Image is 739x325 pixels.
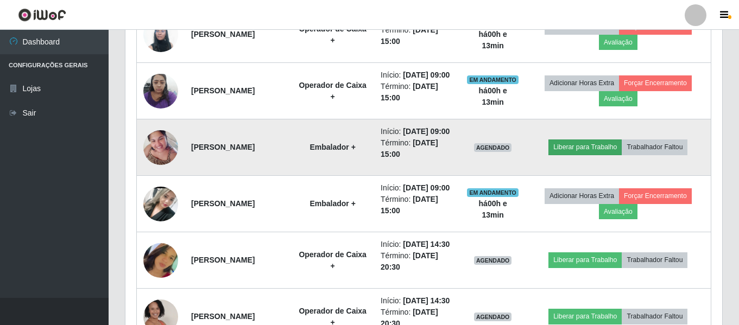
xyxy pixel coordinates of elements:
[191,30,255,39] strong: [PERSON_NAME]
[381,295,453,307] li: Início:
[191,256,255,264] strong: [PERSON_NAME]
[381,137,453,160] li: Término:
[299,24,367,44] strong: Operador de Caixa +
[191,199,255,208] strong: [PERSON_NAME]
[619,188,692,203] button: Forçar Encerramento
[479,199,507,219] strong: há 00 h e 13 min
[474,313,512,321] span: AGENDADO
[467,188,519,197] span: EM ANDAMENTO
[310,143,355,151] strong: Embalador +
[381,126,453,137] li: Início:
[191,312,255,321] strong: [PERSON_NAME]
[143,68,178,114] img: 1735958681545.jpeg
[619,75,692,91] button: Forçar Encerramento
[381,81,453,104] li: Término:
[474,143,512,152] span: AGENDADO
[299,250,367,270] strong: Operador de Caixa +
[381,239,453,250] li: Início:
[191,143,255,151] strong: [PERSON_NAME]
[474,256,512,265] span: AGENDADO
[545,188,619,203] button: Adicionar Horas Extra
[143,165,178,242] img: 1755712424414.jpeg
[403,183,450,192] time: [DATE] 09:00
[545,75,619,91] button: Adicionar Horas Extra
[467,75,519,84] span: EM ANDAMENTO
[548,309,622,324] button: Liberar para Trabalho
[381,250,453,273] li: Término:
[599,35,637,50] button: Avaliação
[18,8,66,22] img: CoreUI Logo
[622,309,687,324] button: Trabalhador Faltou
[622,252,687,267] button: Trabalhador Faltou
[622,139,687,155] button: Trabalhador Faltou
[310,199,355,208] strong: Embalador +
[599,91,637,106] button: Avaliação
[299,81,367,101] strong: Operador de Caixa +
[191,86,255,95] strong: [PERSON_NAME]
[599,204,637,219] button: Avaliação
[403,71,450,79] time: [DATE] 09:00
[381,24,453,47] li: Término:
[403,127,450,136] time: [DATE] 09:00
[381,69,453,81] li: Início:
[381,182,453,194] li: Início:
[403,240,450,248] time: [DATE] 14:30
[143,230,178,291] img: 1680605937506.jpeg
[548,252,622,267] button: Liberar para Trabalho
[143,11,178,58] img: 1712327669024.jpeg
[479,30,507,50] strong: há 00 h e 13 min
[143,124,178,170] img: 1729599385947.jpeg
[381,194,453,216] li: Término:
[479,86,507,106] strong: há 00 h e 13 min
[403,296,450,305] time: [DATE] 14:30
[548,139,622,155] button: Liberar para Trabalho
